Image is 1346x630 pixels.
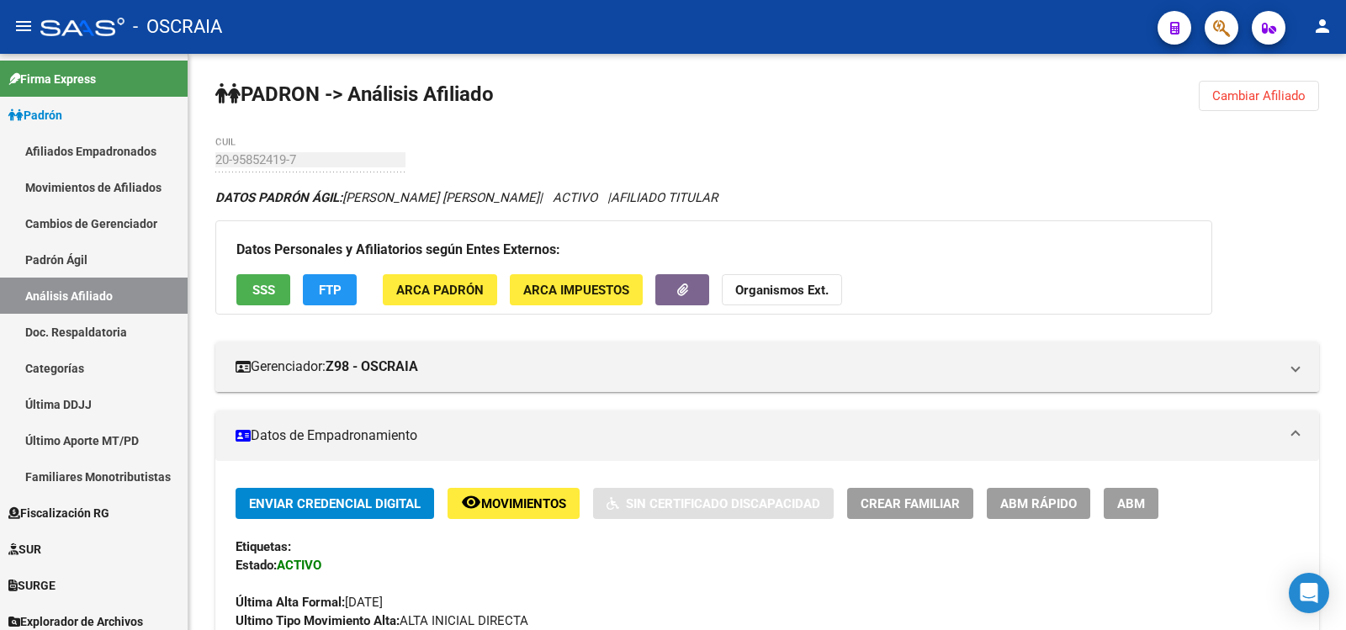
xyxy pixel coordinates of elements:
[236,539,291,554] strong: Etiquetas:
[1104,488,1158,519] button: ABM
[303,274,357,305] button: FTP
[215,190,342,205] strong: DATOS PADRÓN ÁGIL:
[383,274,497,305] button: ARCA Padrón
[987,488,1090,519] button: ABM Rápido
[722,274,842,305] button: Organismos Ext.
[215,341,1319,392] mat-expansion-panel-header: Gerenciador:Z98 - OSCRAIA
[236,488,434,519] button: Enviar Credencial Digital
[1212,88,1306,103] span: Cambiar Afiliado
[735,283,829,298] strong: Organismos Ext.
[319,283,342,298] span: FTP
[626,496,820,511] span: Sin Certificado Discapacidad
[236,595,345,610] strong: Última Alta Formal:
[396,283,484,298] span: ARCA Padrón
[481,496,566,511] span: Movimientos
[8,504,109,522] span: Fiscalización RG
[8,106,62,124] span: Padrón
[13,16,34,36] mat-icon: menu
[215,410,1319,461] mat-expansion-panel-header: Datos de Empadronamiento
[861,496,960,511] span: Crear Familiar
[1117,496,1145,511] span: ABM
[611,190,718,205] span: AFILIADO TITULAR
[1199,81,1319,111] button: Cambiar Afiliado
[236,357,1279,376] mat-panel-title: Gerenciador:
[236,613,528,628] span: ALTA INICIAL DIRECTA
[236,558,277,573] strong: Estado:
[215,82,494,106] strong: PADRON -> Análisis Afiliado
[133,8,222,45] span: - OSCRAIA
[236,274,290,305] button: SSS
[277,558,321,573] strong: ACTIVO
[215,190,718,205] i: | ACTIVO |
[236,238,1191,262] h3: Datos Personales y Afiliatorios según Entes Externos:
[593,488,834,519] button: Sin Certificado Discapacidad
[847,488,973,519] button: Crear Familiar
[8,540,41,559] span: SUR
[1289,573,1329,613] div: Open Intercom Messenger
[249,496,421,511] span: Enviar Credencial Digital
[8,576,56,595] span: SURGE
[236,426,1279,445] mat-panel-title: Datos de Empadronamiento
[448,488,580,519] button: Movimientos
[523,283,629,298] span: ARCA Impuestos
[236,595,383,610] span: [DATE]
[461,492,481,512] mat-icon: remove_red_eye
[1000,496,1077,511] span: ABM Rápido
[8,70,96,88] span: Firma Express
[510,274,643,305] button: ARCA Impuestos
[1312,16,1333,36] mat-icon: person
[252,283,275,298] span: SSS
[236,613,400,628] strong: Ultimo Tipo Movimiento Alta:
[215,190,539,205] span: [PERSON_NAME] [PERSON_NAME]
[326,357,418,376] strong: Z98 - OSCRAIA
